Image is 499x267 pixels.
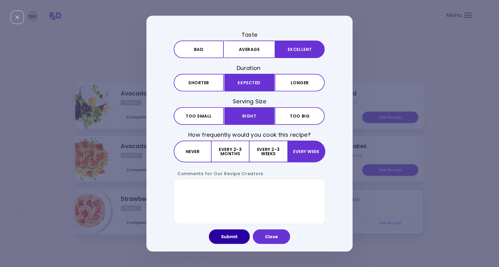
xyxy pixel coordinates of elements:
button: Average [224,40,274,58]
button: Excellent [275,40,325,58]
button: Every 2-3 weeks [249,141,287,162]
button: Too big [275,107,325,125]
button: Never [174,141,212,162]
button: Shorter [174,74,224,92]
button: Submit [209,229,250,244]
div: Close [11,11,24,24]
button: Every 2-3 months [212,141,249,162]
span: Too big [290,114,310,118]
h3: Taste [174,31,325,38]
button: Right [224,107,274,125]
h3: How frequently would you cook this recipe? [174,131,325,139]
label: Comments for Our Recipe Creators [174,171,263,177]
h3: Duration [174,64,325,72]
h3: Serving Size [174,98,325,105]
button: Bad [174,40,224,58]
span: Too small [186,114,212,118]
button: Too small [174,107,224,125]
button: Longer [275,74,325,92]
button: Expected [224,74,274,92]
button: Every week [287,141,325,162]
button: Close [253,229,290,244]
